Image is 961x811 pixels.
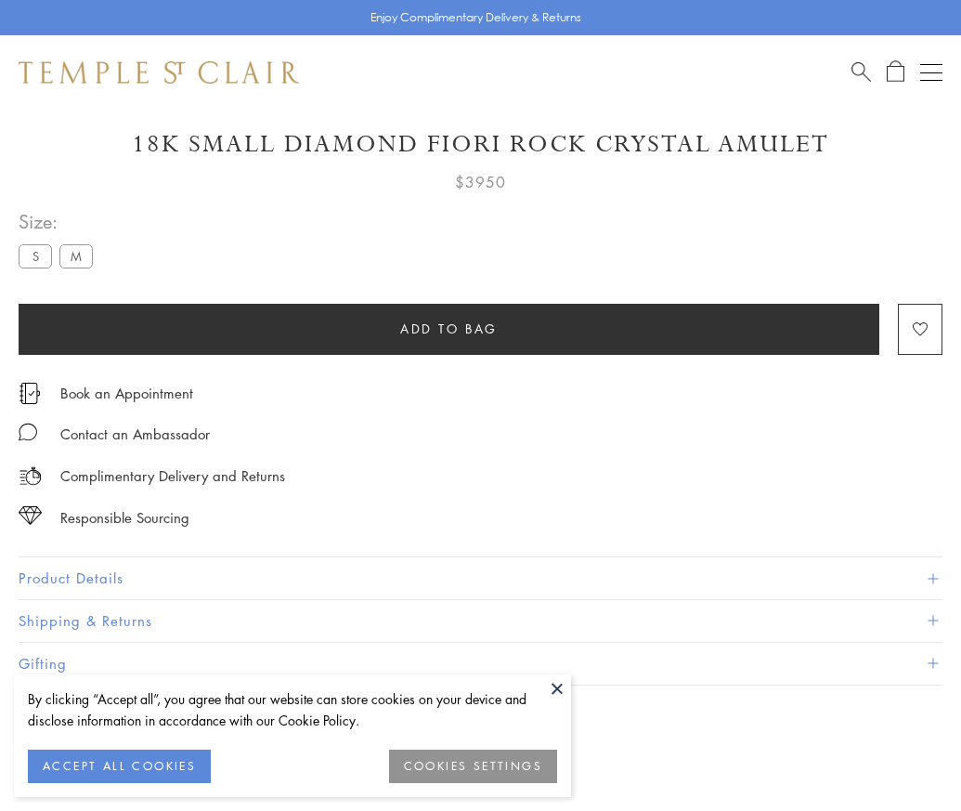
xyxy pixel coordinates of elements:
[19,244,52,268] label: S
[60,383,193,403] a: Book an Appointment
[19,128,942,161] h1: 18K Small Diamond Fiori Rock Crystal Amulet
[19,600,942,642] button: Shipping & Returns
[19,206,100,237] span: Size:
[19,423,37,441] img: MessageIcon-01_2.svg
[28,750,211,783] button: ACCEPT ALL COOKIES
[60,506,189,530] div: Responsible Sourcing
[19,304,879,355] button: Add to bag
[400,319,498,339] span: Add to bag
[455,170,506,194] span: $3950
[389,750,557,783] button: COOKIES SETTINGS
[28,688,557,731] div: By clicking “Accept all”, you agree that our website can store cookies on your device and disclos...
[19,557,942,599] button: Product Details
[851,60,871,84] a: Search
[370,8,581,27] p: Enjoy Complimentary Delivery & Returns
[19,464,42,488] img: icon_delivery.svg
[60,464,285,488] p: Complimentary Delivery and Returns
[19,643,942,685] button: Gifting
[19,61,299,84] img: Temple St. Clair
[60,423,210,446] div: Contact an Ambassador
[920,61,942,84] button: Open navigation
[887,60,904,84] a: Open Shopping Bag
[59,244,93,268] label: M
[19,506,42,525] img: icon_sourcing.svg
[19,383,41,404] img: icon_appointment.svg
